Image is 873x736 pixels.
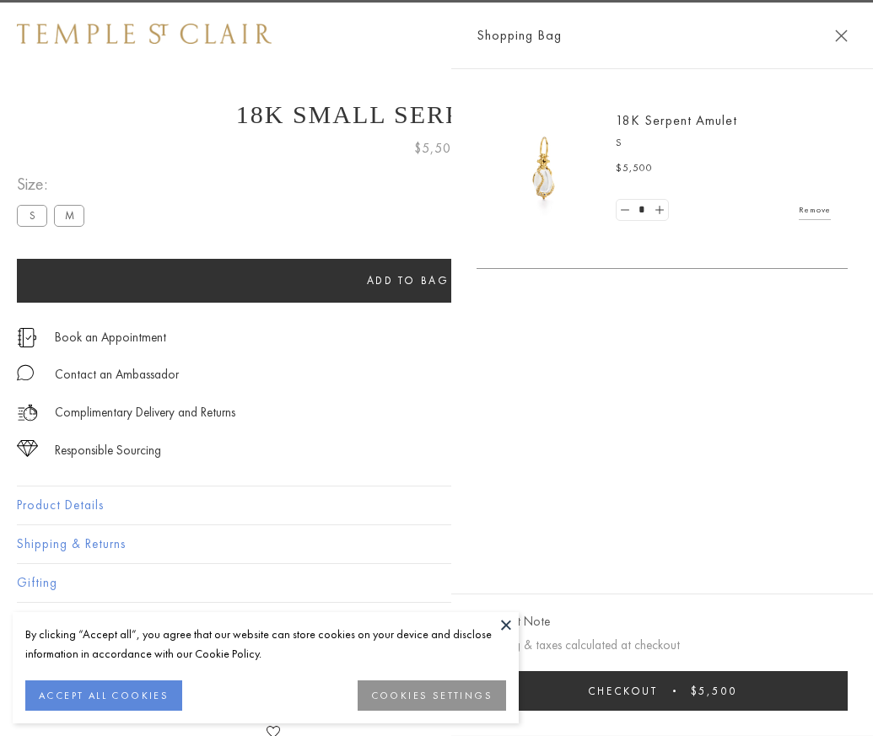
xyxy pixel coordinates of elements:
button: Product Details [17,486,856,524]
button: Checkout $5,500 [477,671,848,711]
img: icon_sourcing.svg [17,440,38,457]
div: Responsible Sourcing [55,440,161,461]
button: COOKIES SETTINGS [358,680,506,711]
button: ACCEPT ALL COOKIES [25,680,182,711]
a: Set quantity to 0 [617,200,633,221]
span: Checkout [588,684,658,698]
button: Close Shopping Bag [835,30,848,42]
label: M [54,205,84,226]
span: Add to bag [367,273,450,287]
p: Complimentary Delivery and Returns [55,402,235,423]
span: Shopping Bag [477,24,562,46]
span: $5,500 [616,160,653,177]
div: By clicking “Accept all”, you agree that our website can store cookies on your device and disclos... [25,625,506,663]
button: Add to bag [17,259,799,303]
a: 18K Serpent Amulet [616,111,737,129]
label: S [17,205,47,226]
img: icon_appointment.svg [17,328,37,347]
img: P51836-E11SERPPV [493,118,595,219]
img: icon_delivery.svg [17,402,38,423]
img: Temple St. Clair [17,24,272,44]
p: Shipping & taxes calculated at checkout [477,635,848,656]
img: MessageIcon-01_2.svg [17,364,34,381]
a: Book an Appointment [55,328,166,347]
button: Shipping & Returns [17,525,856,563]
span: $5,500 [414,137,460,159]
a: Set quantity to 2 [650,200,667,221]
button: Add Gift Note [477,611,550,632]
div: Contact an Ambassador [55,364,179,385]
span: Size: [17,170,91,198]
span: $5,500 [691,684,737,698]
h1: 18K Small Serpent Amulet [17,100,856,129]
p: S [616,135,831,152]
a: Remove [799,201,831,219]
button: Gifting [17,564,856,602]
